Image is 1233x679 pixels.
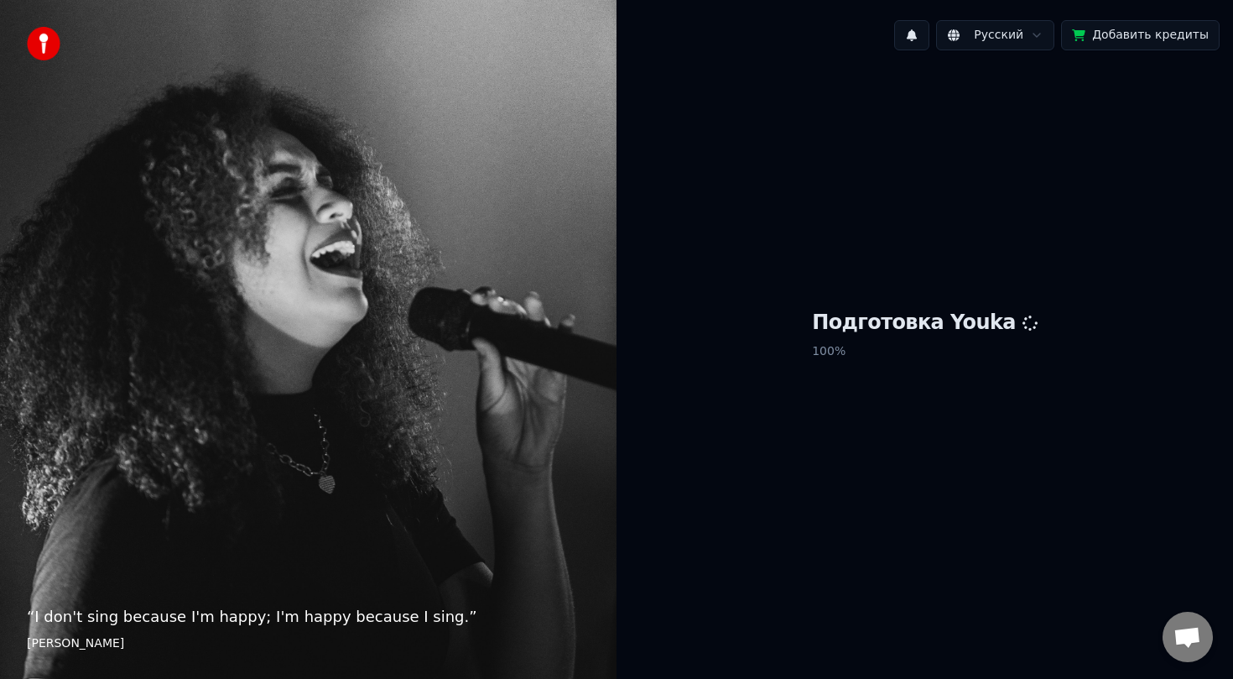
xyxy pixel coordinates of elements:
p: “ I don't sing because I'm happy; I'm happy because I sing. ” [27,605,590,629]
footer: [PERSON_NAME] [27,635,590,652]
img: youka [27,27,60,60]
p: 100 % [812,337,1038,367]
button: Добавить кредиты [1061,20,1220,50]
h1: Подготовка Youka [812,310,1038,337]
a: Открытый чат [1163,612,1213,662]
